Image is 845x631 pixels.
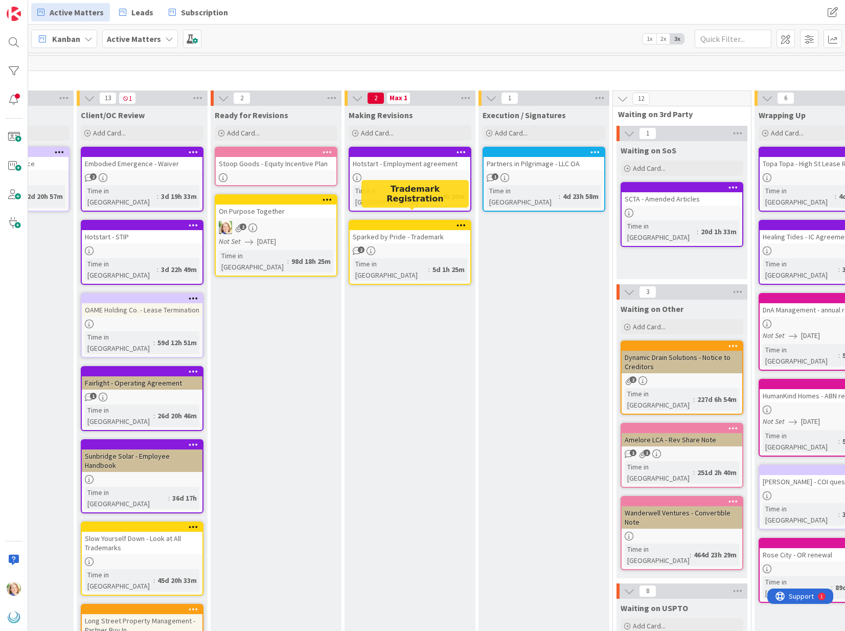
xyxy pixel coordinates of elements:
span: 1 [501,92,518,104]
span: [DATE] [801,416,820,427]
img: avatar [7,610,21,624]
b: Active Matters [107,34,161,44]
a: On Purpose TogetherADNot Set[DATE]Time in [GEOGRAPHIC_DATA]:98d 18h 25m [215,194,337,277]
div: Hotstart - STIP [82,221,202,243]
div: 3d 22h 49m [158,264,199,275]
div: Sunbridge Solar - Employee Handbook [82,440,202,472]
div: Time in [GEOGRAPHIC_DATA] [353,258,428,281]
h5: Trademark Registration [366,184,465,204]
div: Wanderwell Ventures - Convertible Note [622,506,742,529]
a: Hotstart - Employment agreementTime in [GEOGRAPHIC_DATA]:4h 20m [349,147,471,212]
div: Time in [GEOGRAPHIC_DATA] [625,220,697,243]
span: Waiting on USPTO [621,603,688,613]
div: Sparked by Pride - Trademark [350,230,470,243]
a: Wanderwell Ventures - Convertible NoteTime in [GEOGRAPHIC_DATA]:464d 23h 29m [621,496,743,570]
div: 227d 6h 54m [695,394,739,405]
span: Add Card... [227,128,260,138]
span: Add Card... [361,128,394,138]
span: : [157,264,158,275]
a: Active Matters [31,3,110,21]
span: : [831,582,833,593]
div: Stoop Goods - Equity Incentive Plan [216,148,336,170]
span: Add Card... [633,164,666,173]
div: SCTA - Amended Articles [622,183,742,206]
div: Max 1 [390,96,407,101]
div: Sparked by Pride - Trademark [350,221,470,243]
a: SCTA - Amended ArticlesTime in [GEOGRAPHIC_DATA]:20d 1h 33m [621,182,743,247]
div: Hotstart - Employment agreement [350,157,470,170]
span: Waiting on 3rd Party [618,109,738,119]
a: OAME Holding Co. - Lease TerminationTime in [GEOGRAPHIC_DATA]:59d 12h 51m [81,293,203,358]
div: Amelore LCA - Rev Share Note [622,424,742,446]
div: Time in [GEOGRAPHIC_DATA] [763,430,838,453]
a: Embodied Emergence - WaiverTime in [GEOGRAPHIC_DATA]:3d 19h 33m [81,147,203,212]
span: Waiting on Other [621,304,683,314]
span: 2 [358,246,364,253]
span: Ready for Revisions [215,110,288,120]
div: Time in [GEOGRAPHIC_DATA] [763,258,838,281]
div: Slow Yourself Down - Look at All Trademarks [82,523,202,554]
a: Slow Yourself Down - Look at All TrademarksTime in [GEOGRAPHIC_DATA]:45d 20h 33m [81,522,203,596]
span: 12 [632,93,650,105]
div: Hotstart - Employment agreement [350,148,470,170]
div: Time in [GEOGRAPHIC_DATA] [219,250,287,273]
div: 45d 20h 33m [155,575,199,586]
span: Making Revisions [349,110,413,120]
div: 4d 23h 58m [560,191,601,202]
span: 2x [656,34,670,44]
span: : [153,410,155,421]
span: : [838,350,840,361]
span: 8 [639,585,656,597]
span: Active Matters [50,6,104,18]
span: Add Card... [93,128,126,138]
div: 5d 1h 25m [430,264,467,275]
div: Time in [GEOGRAPHIC_DATA] [763,344,838,367]
span: 2 [240,223,246,230]
i: Not Set [219,237,241,246]
div: 3d 19h 33m [158,191,199,202]
div: Time in [GEOGRAPHIC_DATA] [85,404,153,427]
div: AD [216,221,336,234]
span: : [693,467,695,478]
span: Waiting on SoS [621,145,676,155]
span: 1x [643,34,656,44]
span: [DATE] [257,236,276,247]
span: : [168,492,170,504]
div: Time in [GEOGRAPHIC_DATA] [85,487,168,509]
i: Not Set [763,331,785,340]
a: Partners in Pilgrimage - LLC OATime in [GEOGRAPHIC_DATA]:4d 23h 58m [483,147,605,212]
div: Hotstart - STIP [82,230,202,243]
a: Stoop Goods - Equity Incentive Plan [215,147,337,186]
a: Dynamic Drain Solutions - Notice to CreditorsTime in [GEOGRAPHIC_DATA]:227d 6h 54m [621,341,743,415]
i: Not Set [763,417,785,426]
div: Time in [GEOGRAPHIC_DATA] [353,185,438,208]
div: 59d 12h 51m [155,337,199,348]
span: : [690,549,691,560]
div: 1 [53,4,56,12]
div: 36d 17h [170,492,199,504]
div: Time in [GEOGRAPHIC_DATA] [763,576,831,599]
div: OAME Holding Co. - Lease Termination [82,294,202,317]
span: 13 [99,92,117,104]
span: : [838,264,840,275]
span: : [153,575,155,586]
span: 2 [233,92,250,104]
span: Add Card... [495,128,528,138]
a: Sunbridge Solar - Employee HandbookTime in [GEOGRAPHIC_DATA]:36d 17h [81,439,203,513]
span: : [697,226,698,237]
div: Time in [GEOGRAPHIC_DATA] [85,331,153,354]
span: : [838,509,840,520]
a: Leads [113,3,159,21]
img: AD [219,221,232,234]
span: 2 [630,376,636,383]
div: On Purpose Together [216,195,336,218]
span: 1 [644,449,650,456]
div: 251d 2h 40m [695,467,739,478]
div: Time in [GEOGRAPHIC_DATA] [625,461,693,484]
div: Sunbridge Solar - Employee Handbook [82,449,202,472]
span: 1 [492,173,498,180]
div: Partners in Pilgrimage - LLC OA [484,157,604,170]
div: 20d 1h 33m [698,226,739,237]
span: Kanban [52,33,80,45]
input: Quick Filter... [695,30,771,48]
